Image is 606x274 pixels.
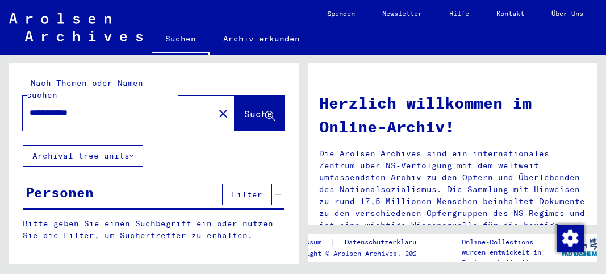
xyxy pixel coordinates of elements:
[27,78,143,100] mat-label: Nach Themen oder Namen suchen
[286,236,438,248] div: |
[336,236,438,248] a: Datenschutzerklärung
[286,236,331,248] a: Impressum
[222,184,272,205] button: Filter
[556,224,583,251] div: Zustimmung ändern
[244,108,273,119] span: Suche
[26,182,94,202] div: Personen
[9,13,143,41] img: Arolsen_neg.svg
[462,247,561,268] p: wurden entwickelt in Partnerschaft mit
[23,218,284,242] p: Bitte geben Sie einen Suchbegriff ein oder nutzen Sie die Filter, um Suchertreffer zu erhalten.
[557,225,584,252] img: Zustimmung ändern
[212,102,235,124] button: Clear
[286,248,438,259] p: Copyright © Arolsen Archives, 2021
[232,189,262,200] span: Filter
[23,145,143,167] button: Archival tree units
[152,25,210,55] a: Suchen
[216,107,230,121] mat-icon: close
[319,91,587,139] h1: Herzlich willkommen im Online-Archiv!
[462,227,561,247] p: Die Arolsen Archives Online-Collections
[210,25,314,52] a: Archiv erkunden
[235,96,285,131] button: Suche
[319,148,587,243] p: Die Arolsen Archives sind ein internationales Zentrum über NS-Verfolgung mit dem weltweit umfasse...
